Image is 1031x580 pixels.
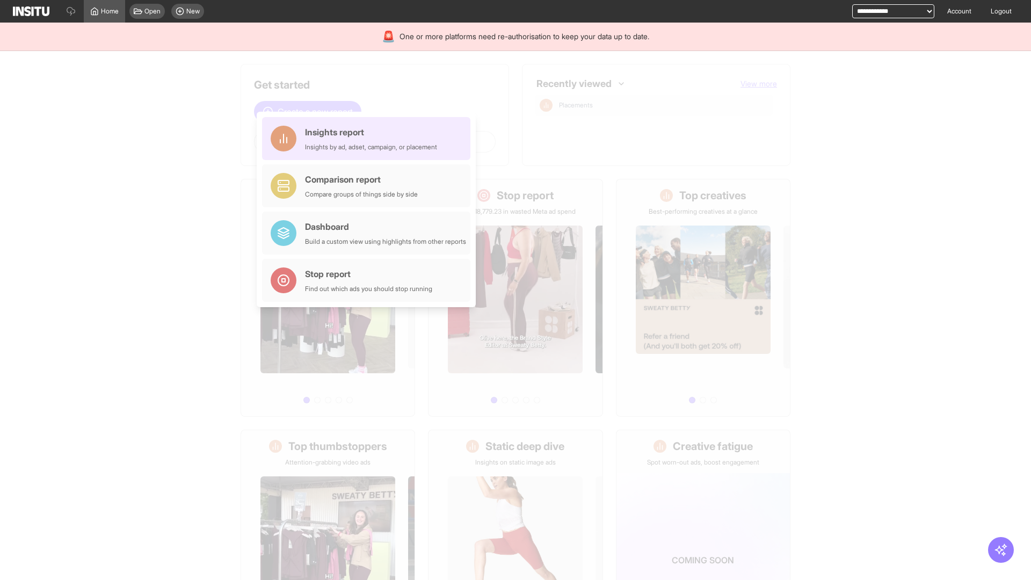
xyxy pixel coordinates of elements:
[144,7,161,16] span: Open
[305,220,466,233] div: Dashboard
[305,237,466,246] div: Build a custom view using highlights from other reports
[305,190,418,199] div: Compare groups of things side by side
[186,7,200,16] span: New
[305,126,437,139] div: Insights report
[305,173,418,186] div: Comparison report
[382,29,395,44] div: 🚨
[400,31,649,42] span: One or more platforms need re-authorisation to keep your data up to date.
[305,285,432,293] div: Find out which ads you should stop running
[305,143,437,151] div: Insights by ad, adset, campaign, or placement
[13,6,49,16] img: Logo
[305,267,432,280] div: Stop report
[101,7,119,16] span: Home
